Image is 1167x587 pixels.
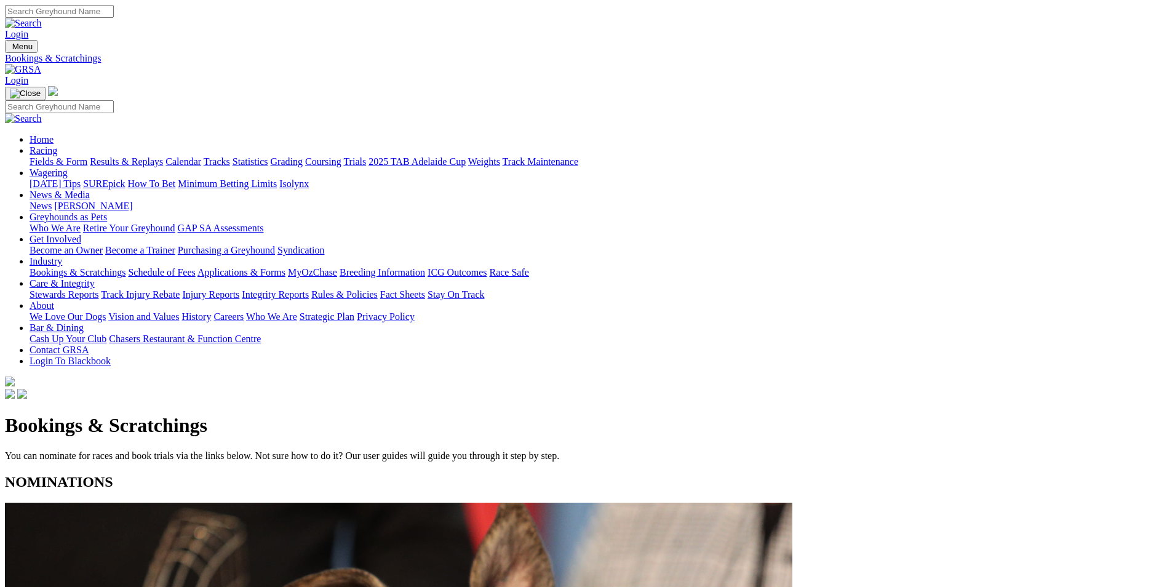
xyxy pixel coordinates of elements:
[178,178,277,189] a: Minimum Betting Limits
[213,311,244,322] a: Careers
[5,75,28,86] a: Login
[30,167,68,178] a: Wagering
[30,223,1162,234] div: Greyhounds as Pets
[30,289,98,300] a: Stewards Reports
[30,333,1162,345] div: Bar & Dining
[17,389,27,399] img: twitter.svg
[165,156,201,167] a: Calendar
[30,345,89,355] a: Contact GRSA
[468,156,500,167] a: Weights
[181,311,211,322] a: History
[30,201,1162,212] div: News & Media
[311,289,378,300] a: Rules & Policies
[503,156,578,167] a: Track Maintenance
[30,245,103,255] a: Become an Owner
[30,278,95,289] a: Care & Integrity
[12,42,33,51] span: Menu
[5,5,114,18] input: Search
[428,289,484,300] a: Stay On Track
[279,178,309,189] a: Isolynx
[489,267,528,278] a: Race Safe
[30,145,57,156] a: Racing
[380,289,425,300] a: Fact Sheets
[368,156,466,167] a: 2025 TAB Adelaide Cup
[5,40,38,53] button: Toggle navigation
[30,201,52,211] a: News
[10,89,41,98] img: Close
[288,267,337,278] a: MyOzChase
[5,53,1162,64] a: Bookings & Scratchings
[30,311,106,322] a: We Love Our Dogs
[30,267,1162,278] div: Industry
[5,64,41,75] img: GRSA
[30,134,54,145] a: Home
[182,289,239,300] a: Injury Reports
[128,178,176,189] a: How To Bet
[30,234,81,244] a: Get Involved
[5,389,15,399] img: facebook.svg
[5,474,1162,490] h2: NOMINATIONS
[30,333,106,344] a: Cash Up Your Club
[305,156,341,167] a: Coursing
[30,178,1162,190] div: Wagering
[340,267,425,278] a: Breeding Information
[128,267,195,278] a: Schedule of Fees
[233,156,268,167] a: Statistics
[242,289,309,300] a: Integrity Reports
[30,322,84,333] a: Bar & Dining
[357,311,415,322] a: Privacy Policy
[5,377,15,386] img: logo-grsa-white.png
[108,311,179,322] a: Vision and Values
[30,245,1162,256] div: Get Involved
[30,267,125,278] a: Bookings & Scratchings
[30,190,90,200] a: News & Media
[30,223,81,233] a: Who We Are
[105,245,175,255] a: Become a Trainer
[5,414,1162,437] h1: Bookings & Scratchings
[30,300,54,311] a: About
[5,29,28,39] a: Login
[54,201,132,211] a: [PERSON_NAME]
[83,178,125,189] a: SUREpick
[5,87,46,100] button: Toggle navigation
[178,245,275,255] a: Purchasing a Greyhound
[197,267,285,278] a: Applications & Forms
[428,267,487,278] a: ICG Outcomes
[109,333,261,344] a: Chasers Restaurant & Function Centre
[343,156,366,167] a: Trials
[271,156,303,167] a: Grading
[48,86,58,96] img: logo-grsa-white.png
[30,289,1162,300] div: Care & Integrity
[5,18,42,29] img: Search
[83,223,175,233] a: Retire Your Greyhound
[30,212,107,222] a: Greyhounds as Pets
[5,450,1162,461] p: You can nominate for races and book trials via the links below. Not sure how to do it? Our user g...
[178,223,264,233] a: GAP SA Assessments
[101,289,180,300] a: Track Injury Rebate
[90,156,163,167] a: Results & Replays
[246,311,297,322] a: Who We Are
[30,356,111,366] a: Login To Blackbook
[5,113,42,124] img: Search
[277,245,324,255] a: Syndication
[300,311,354,322] a: Strategic Plan
[30,178,81,189] a: [DATE] Tips
[204,156,230,167] a: Tracks
[30,311,1162,322] div: About
[30,156,1162,167] div: Racing
[30,156,87,167] a: Fields & Form
[5,100,114,113] input: Search
[30,256,62,266] a: Industry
